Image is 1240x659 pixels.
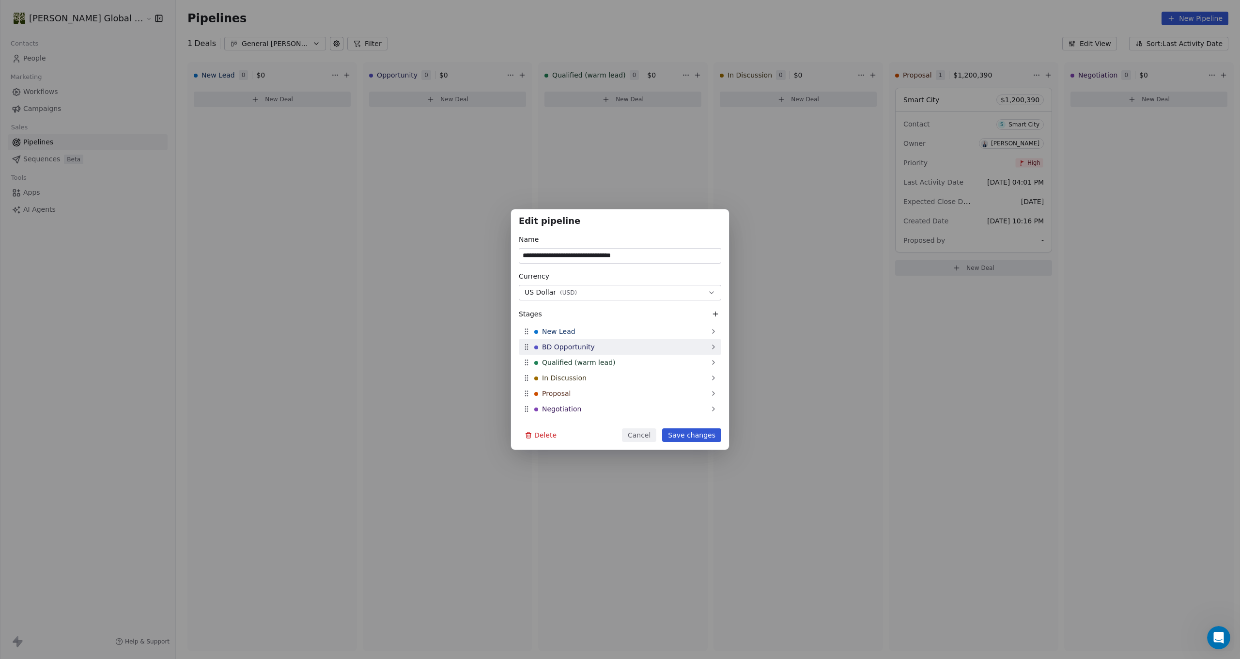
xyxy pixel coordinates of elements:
div: BD Opportunity [519,339,721,355]
div: Name [519,235,721,244]
p: Hi Ash 👋 [19,69,174,85]
h1: Edit pipeline [519,217,721,227]
span: Qualified (warm lead) [542,358,616,367]
img: Profile image for Mrinal [56,16,76,35]
span: Negotiation [542,404,581,414]
span: BD Opportunity [542,342,595,352]
div: Send us a message [20,178,162,188]
div: Negotiation [519,401,721,417]
span: In Discussion [542,373,587,383]
div: In Discussion [519,370,721,386]
div: Proposal [519,386,721,401]
img: Profile image for Harinder [20,137,39,156]
div: Profile image for Harinder[PERSON_NAME] Global workspace. Sequence is called: test CRM[PERSON_NAM... [10,128,184,164]
iframe: Intercom live chat [1207,626,1230,649]
button: Delete [519,428,562,442]
div: Currency [519,271,721,281]
button: Help [129,302,194,341]
button: Messages [64,302,129,341]
span: Home [21,327,43,333]
img: Profile image for Harinder [19,16,39,35]
span: [PERSON_NAME] Global workspace. Sequence is called: test CRM [43,137,264,145]
div: Qualified (warm lead) [519,355,721,370]
div: • 2h ago [101,146,129,157]
div: Recent message [20,122,174,132]
div: New Lead [519,324,721,339]
span: Help [154,327,169,333]
button: Cancel [622,428,656,442]
p: How can we help? [19,85,174,102]
div: Recent messageProfile image for Harinder[PERSON_NAME] Global workspace. Sequence is called: test ... [10,114,184,165]
div: Won [519,417,721,432]
span: Messages [80,327,114,333]
button: US Dollar(USD) [519,285,721,300]
div: Send us a message [10,170,184,196]
span: Proposal [542,389,571,398]
span: Won [542,420,557,429]
span: New Lead [542,327,575,336]
button: Save changes [662,428,721,442]
img: Profile image for Siddarth [38,16,57,35]
span: US Dollar [525,287,556,298]
div: [PERSON_NAME] [43,146,99,157]
span: ( USD ) [560,289,577,297]
span: Stages [519,309,542,319]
